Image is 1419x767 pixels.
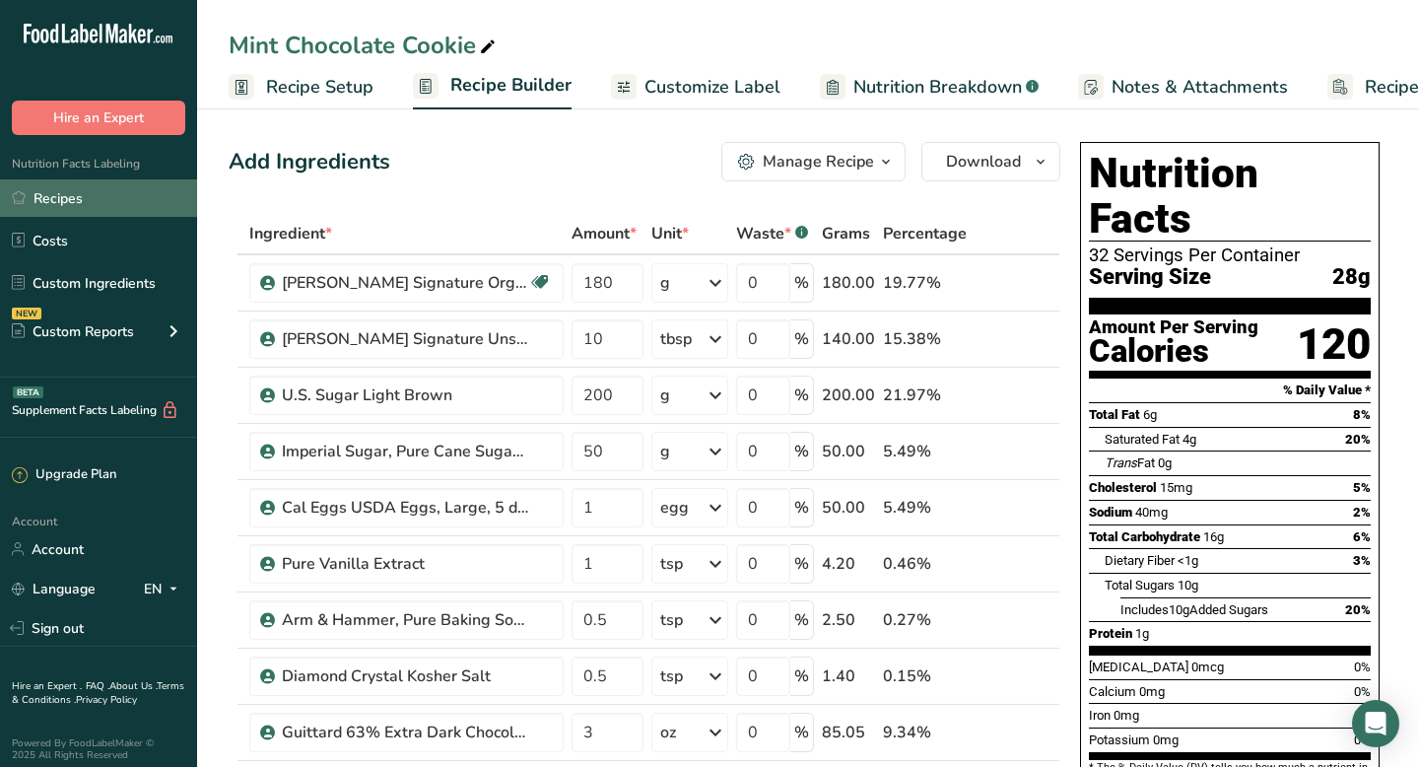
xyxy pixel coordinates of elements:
[1182,432,1196,447] span: 4g
[853,74,1022,101] span: Nutrition Breakdown
[12,101,185,135] button: Hire an Expert
[1135,626,1149,641] span: 1g
[1089,245,1371,265] div: 32 Servings Per Container
[644,74,780,101] span: Customize Label
[249,222,332,245] span: Ingredient
[86,679,109,693] a: FAQ .
[883,327,967,351] div: 15.38%
[572,222,637,245] span: Amount
[1354,684,1371,699] span: 0%
[883,440,967,463] div: 5.49%
[282,721,528,744] div: Guittard 63% Extra Dark Chocolate Baking Chips
[1089,265,1211,290] span: Serving Size
[1178,553,1198,568] span: <1g
[660,552,683,576] div: tsp
[1158,455,1172,470] span: 0g
[883,271,967,295] div: 19.77%
[12,679,82,693] a: Hire an Expert .
[1105,455,1155,470] span: Fat
[822,271,875,295] div: 180.00
[12,572,96,606] a: Language
[1160,480,1192,495] span: 15mg
[822,664,875,688] div: 1.40
[660,327,692,351] div: tbsp
[883,552,967,576] div: 0.46%
[721,142,906,181] button: Manage Recipe
[1089,660,1188,674] span: [MEDICAL_DATA]
[822,440,875,463] div: 50.00
[883,664,967,688] div: 0.15%
[282,552,528,576] div: Pure Vanilla Extract
[822,327,875,351] div: 140.00
[144,577,185,600] div: EN
[1112,74,1288,101] span: Notes & Attachments
[1353,553,1371,568] span: 3%
[883,496,967,520] div: 5.49%
[1120,602,1268,617] span: Includes Added Sugars
[282,608,528,632] div: Arm & Hammer, Pure Baking Soda
[822,222,870,245] span: Grams
[660,496,689,520] div: egg
[1089,732,1150,747] span: Potassium
[1089,318,1258,337] div: Amount Per Serving
[1089,407,1140,422] span: Total Fat
[109,679,157,693] a: About Us .
[12,737,185,761] div: Powered By FoodLabelMaker © 2025 All Rights Reserved
[1203,529,1224,544] span: 16g
[883,721,967,744] div: 9.34%
[1153,732,1179,747] span: 0mg
[1105,578,1175,593] span: Total Sugars
[76,693,137,707] a: Privacy Policy
[1354,660,1371,674] span: 0%
[413,63,572,110] a: Recipe Builder
[1105,455,1137,470] i: Trans
[266,74,373,101] span: Recipe Setup
[660,721,676,744] div: oz
[1191,660,1224,674] span: 0mcg
[1135,505,1168,520] span: 40mg
[660,608,683,632] div: tsp
[13,386,43,398] div: BETA
[651,222,689,245] span: Unit
[822,496,875,520] div: 50.00
[1089,379,1371,402] section: % Daily Value *
[1089,505,1132,520] span: Sodium
[921,142,1060,181] button: Download
[883,383,967,407] div: 21.97%
[229,146,390,178] div: Add Ingredients
[883,222,967,245] span: Percentage
[1105,553,1175,568] span: Dietary Fiber
[1332,265,1371,290] span: 28g
[12,679,184,707] a: Terms & Conditions .
[1353,480,1371,495] span: 5%
[1105,432,1180,447] span: Saturated Fat
[1089,684,1136,699] span: Calcium
[1353,407,1371,422] span: 8%
[822,383,875,407] div: 200.00
[660,271,670,295] div: g
[282,327,528,351] div: [PERSON_NAME] Signature Unsalted Sweet Cream Butter
[1143,407,1157,422] span: 6g
[1353,505,1371,520] span: 2%
[1297,318,1371,371] div: 120
[822,608,875,632] div: 2.50
[1139,684,1165,699] span: 0mg
[1114,708,1139,723] span: 0mg
[736,222,808,245] div: Waste
[282,496,528,520] div: Cal Eggs USDA Eggs, Large, 5 dozen-count
[946,150,1021,174] span: Download
[1353,529,1371,544] span: 6%
[660,664,683,688] div: tsp
[1089,626,1132,641] span: Protein
[1178,578,1198,593] span: 10g
[12,321,134,342] div: Custom Reports
[1352,700,1399,747] div: Open Intercom Messenger
[822,721,875,744] div: 85.05
[282,271,528,295] div: [PERSON_NAME] Signature Organic Unbleached All Purpose Flour
[12,465,116,485] div: Upgrade Plan
[1089,151,1371,242] h1: Nutrition Facts
[1089,480,1157,495] span: Cholesterol
[820,65,1039,109] a: Nutrition Breakdown
[1078,65,1288,109] a: Notes & Attachments
[763,150,874,174] div: Manage Recipe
